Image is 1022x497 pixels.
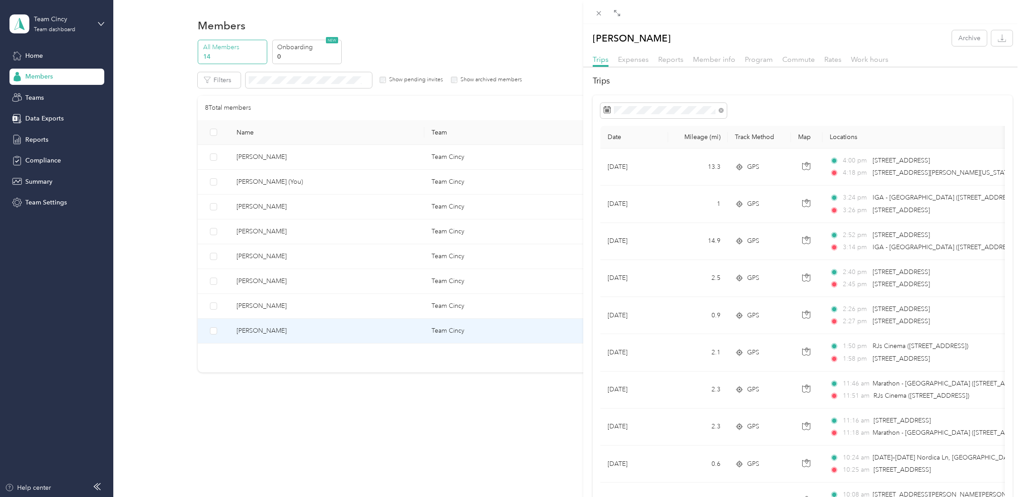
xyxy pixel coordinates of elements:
span: 3:14 pm [843,242,869,252]
td: 0.9 [668,297,728,334]
td: [DATE] [600,409,668,446]
td: [DATE] [600,372,668,409]
span: RJs Cinema ([STREET_ADDRESS]) [873,342,968,350]
span: 1:58 pm [843,354,869,364]
span: 3:26 pm [843,205,869,215]
span: [STREET_ADDRESS] [873,317,930,325]
p: [PERSON_NAME] [593,30,671,46]
span: Member info [693,55,735,64]
th: Mileage (mi) [668,126,728,149]
td: 1 [668,186,728,223]
span: 10:24 am [843,453,869,463]
td: [DATE] [600,334,668,371]
span: GPS [747,273,759,283]
span: GPS [747,348,759,358]
td: 0.6 [668,446,728,483]
span: [STREET_ADDRESS] [873,355,930,362]
span: 2:40 pm [843,267,869,277]
span: Commute [782,55,815,64]
span: 2:26 pm [843,304,869,314]
span: RJs Cinema ([STREET_ADDRESS]) [873,392,969,399]
span: 3:24 pm [843,193,869,203]
span: [STREET_ADDRESS] [873,305,930,313]
span: GPS [747,199,759,209]
span: 2:52 pm [843,230,869,240]
span: Expenses [618,55,649,64]
td: [DATE] [600,297,668,334]
span: GPS [747,459,759,469]
td: 2.3 [668,372,728,409]
td: [DATE] [600,186,668,223]
span: [STREET_ADDRESS] [873,206,930,214]
span: Trips [593,55,609,64]
td: 2.5 [668,260,728,297]
td: 14.9 [668,223,728,260]
span: [STREET_ADDRESS] [873,280,930,288]
span: GPS [747,422,759,432]
td: [DATE] [600,260,668,297]
span: 2:27 pm [843,316,869,326]
span: [STREET_ADDRESS] [873,157,930,164]
span: 11:51 am [843,391,869,401]
span: Rates [824,55,841,64]
iframe: Everlance-gr Chat Button Frame [971,446,1022,497]
span: 10:25 am [843,465,869,475]
span: 4:18 pm [843,168,869,178]
button: Archive [952,30,987,46]
span: IGA - [GEOGRAPHIC_DATA] ([STREET_ADDRESS]) [873,194,1017,201]
td: [DATE] [600,446,668,483]
span: [STREET_ADDRESS][PERSON_NAME][US_STATE] [873,169,1013,177]
span: Program [745,55,773,64]
th: Track Method [728,126,791,149]
span: GPS [747,311,759,320]
td: 2.3 [668,409,728,446]
span: [STREET_ADDRESS] [873,231,930,239]
span: [STREET_ADDRESS] [873,268,930,276]
span: GPS [747,236,759,246]
span: 1:50 pm [843,341,869,351]
span: IGA - [GEOGRAPHIC_DATA] ([STREET_ADDRESS]) [873,243,1017,251]
th: Date [600,126,668,149]
span: 2:45 pm [843,279,869,289]
span: GPS [747,162,759,172]
span: 11:46 am [843,379,869,389]
span: GPS [747,385,759,395]
span: [STREET_ADDRESS] [873,466,931,474]
span: Work hours [851,55,888,64]
span: Reports [658,55,683,64]
td: 13.3 [668,149,728,186]
span: 11:18 am [843,428,869,438]
h2: Trips [593,75,1013,87]
th: Map [791,126,822,149]
span: 11:16 am [843,416,869,426]
span: 4:00 pm [843,156,869,166]
td: [DATE] [600,149,668,186]
span: [STREET_ADDRESS] [873,417,931,424]
td: 2.1 [668,334,728,371]
td: [DATE] [600,223,668,260]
